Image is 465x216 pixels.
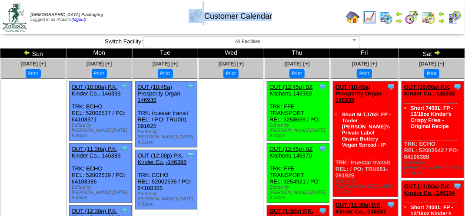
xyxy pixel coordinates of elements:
div: Edited by [PERSON_NAME] [DATE] 8:43pm [269,123,329,138]
div: Edited by [PERSON_NAME] [DATE] 8:42pm [269,185,329,200]
a: [DATE] [+] [153,61,178,67]
a: [DATE] [+] [419,61,445,67]
img: Tooltip [120,82,129,91]
img: calendarblend.gif [405,10,419,24]
span: Customer Calendar [204,12,272,21]
div: Edited by [PERSON_NAME] [DATE] 9:45pm [72,123,131,138]
div: TRK: FFE TRANSPORT REL: 3254921 / PO: [267,144,329,203]
img: calendarcustomer.gif [189,9,203,23]
td: Sat [399,49,465,58]
img: Tooltip [319,82,327,91]
div: TRK: ECHO REL: 52002539 / PO: 64108386 [69,144,131,203]
a: OUT (10:45a) Prosperity Organ-146936 [138,84,183,103]
a: Short M-TJ762: FP - Trader [PERSON_NAME]'s Private Label Oranic Buttery Vegan Spread - IP [342,111,391,148]
a: OUT (12:45p) BZ Kitchens-146969 [269,84,312,97]
button: Print [289,69,305,78]
img: Tooltip [120,144,129,153]
div: Edited by [PERSON_NAME] [DATE] 6:51pm [138,191,197,207]
a: [DATE] [+] [86,61,112,67]
div: TRK: truestar transit REL: / PO: TRU001-091925 [333,82,398,197]
img: line_graph.gif [362,10,376,24]
a: [DATE] [+] [219,61,244,67]
span: Logged in as Rcastro [30,13,103,22]
a: OUT (11:00a) P.K, Kinder Co.,-146394 [404,183,455,196]
img: calendarprod.gif [379,10,393,24]
div: Edited by [PERSON_NAME] [DATE] 4:12pm [335,179,398,194]
a: [DATE] [+] [352,61,377,67]
a: OUT (12:45p) BZ Kitchens-146970 [269,146,312,159]
img: Tooltip [453,182,462,190]
td: Mon [66,49,132,58]
td: Tue [132,49,198,58]
img: Tooltip [186,82,195,91]
td: Sun [0,49,66,58]
button: Print [424,69,439,78]
a: OUT (11:30a) P.K, Kinder Co.,-146847 [335,202,386,215]
a: OUT (12:00p) P.K, Kinder Co.,-146398 [138,152,187,165]
button: Print [92,69,107,78]
td: Fri [330,49,399,58]
img: Tooltip [387,82,395,91]
img: arrowleft.gif [395,10,402,17]
a: (logout) [72,17,86,22]
div: TRK: truestar transit REL: / PO: TRU001-091625 [135,82,197,147]
button: Print [26,69,41,78]
div: TRK: ECHO REL: 52002536 / PO: 64108385 [135,150,197,209]
a: OUT (11:30a) P.K, Kinder Co.,-146389 [72,146,121,159]
a: OUT (10:45a) Prosperity Organ-146935 [335,84,384,103]
button: Print [158,69,173,78]
img: Tooltip [387,200,395,209]
span: [DEMOGRAPHIC_DATA] Packaging [30,13,103,17]
img: Tooltip [319,144,327,153]
a: Short 74001: FP - 12/18oz Kinder's Crispy Fries - Original Recipe [411,105,453,129]
img: calendarcustomer.gif [448,10,462,24]
div: Edited by [PERSON_NAME] [DATE] 4:11pm [138,129,197,145]
a: [DATE] [+] [20,61,46,67]
a: OUT (10:00a) P.K, Kinder Co.,-146399 [72,84,121,97]
img: arrowleft.gif [438,10,445,17]
div: TRK: FFE TRANSPORT REL: 3258699 / PO: [267,82,329,141]
img: arrowleft.gif [23,49,30,56]
span: All Facilities [147,36,349,47]
div: TRK: ECHO REL: 52002537 / PO: 64108371 [69,82,131,141]
img: Tooltip [186,151,195,160]
div: TRK: ECHO REL: 52002542 / PO: 64108388 [402,82,464,178]
img: calendarinout.gif [422,10,435,24]
img: Tooltip [120,206,129,215]
img: arrowright.gif [395,17,402,24]
div: Edited by [PERSON_NAME] [DATE] 9:55pm [72,185,131,200]
button: Print [223,69,239,78]
td: Wed [198,49,264,58]
div: Edited by [PERSON_NAME] [DATE] 2:11pm [404,160,464,176]
td: Thu [264,49,330,58]
a: OUT (10:00a) P.K, Kinder Co.,-146392 [404,84,455,97]
img: arrowright.gif [434,49,441,56]
img: arrowright.gif [438,17,445,24]
img: Tooltip [453,82,462,91]
img: zoroco-logo-small.webp [3,3,27,32]
button: Print [357,69,372,78]
img: Tooltip [319,206,327,215]
a: [DATE] [+] [285,61,310,67]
